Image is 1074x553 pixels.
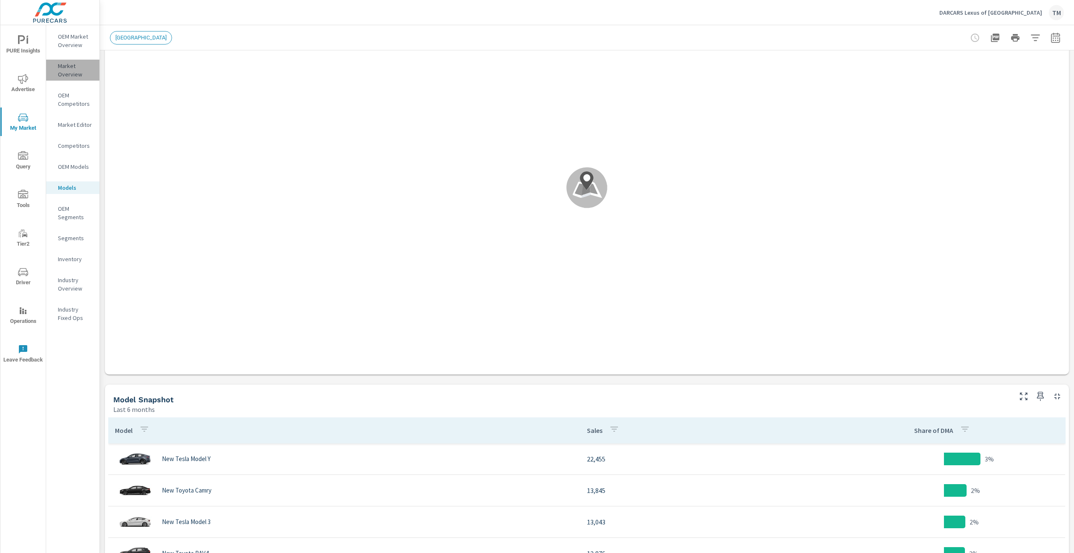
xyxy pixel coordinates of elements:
p: OEM Models [58,162,93,171]
p: Industry Fixed Ops [58,305,93,322]
p: Segments [58,234,93,242]
button: Minimize Widget [1051,390,1064,403]
p: Inventory [58,255,93,263]
p: New Toyota Camry [162,487,211,494]
div: Industry Overview [46,274,99,295]
p: OEM Market Overview [58,32,93,49]
span: PURE Insights [3,35,43,56]
span: Leave Feedback [3,344,43,365]
button: "Export Report to PDF" [987,29,1004,46]
p: OEM Competitors [58,91,93,108]
p: Market Editor [58,121,93,129]
p: Market Overview [58,62,93,79]
div: nav menu [0,25,46,373]
div: Industry Fixed Ops [46,303,99,324]
button: Make Fullscreen [1017,390,1030,403]
p: 22,455 [587,454,816,464]
p: OEM Segments [58,204,93,221]
button: Select Date Range [1047,29,1064,46]
p: 13,845 [587,485,816,495]
p: 2% [971,485,980,495]
p: Last 6 months [113,404,155,414]
p: Industry Overview [58,276,93,293]
p: New Tesla Model 3 [162,518,211,526]
p: 3% [985,454,994,464]
div: Inventory [46,253,99,265]
p: 2% [970,517,979,527]
img: glamour [118,446,152,472]
p: Competitors [58,142,93,150]
span: Query [3,151,43,172]
div: Models [46,181,99,194]
span: Tier2 [3,228,43,249]
div: Market Editor [46,118,99,131]
span: Save this to your personalized report [1034,390,1047,403]
p: Model [115,426,133,435]
span: Operations [3,306,43,326]
button: Print Report [1007,29,1024,46]
button: Apply Filters [1027,29,1044,46]
p: Share of DMA [914,426,953,435]
span: My Market [3,113,43,133]
div: OEM Market Overview [46,30,99,51]
p: New Tesla Model Y [162,455,211,463]
span: Tools [3,190,43,210]
span: [GEOGRAPHIC_DATA] [110,34,172,41]
div: OEM Competitors [46,89,99,110]
div: OEM Models [46,160,99,173]
p: Models [58,183,93,192]
p: DARCARS Lexus of [GEOGRAPHIC_DATA] [939,9,1042,16]
div: Competitors [46,139,99,152]
p: 13,043 [587,517,816,527]
span: Advertise [3,74,43,94]
h5: Model Snapshot [113,395,174,404]
span: Driver [3,267,43,288]
p: Sales [587,426,602,435]
img: glamour [118,509,152,535]
div: TM [1049,5,1064,20]
div: Segments [46,232,99,244]
div: OEM Segments [46,202,99,223]
img: glamour [118,478,152,503]
div: Market Overview [46,60,99,81]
